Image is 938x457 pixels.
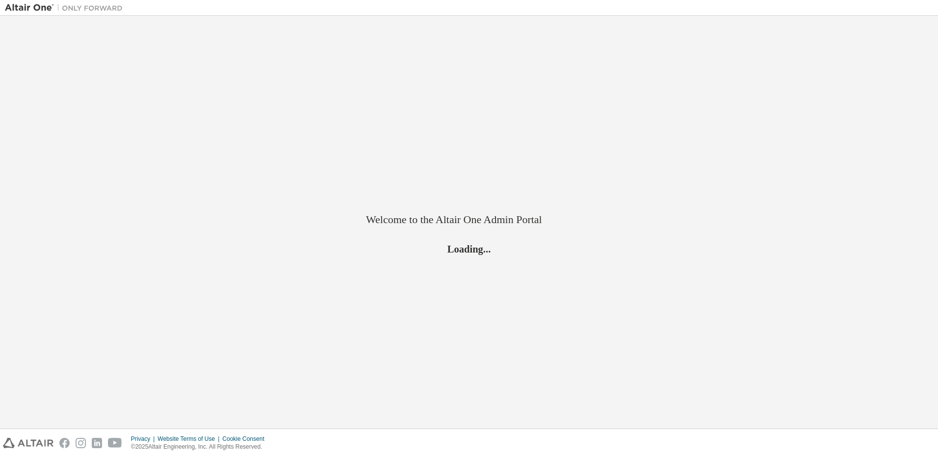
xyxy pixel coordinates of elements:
[131,435,157,443] div: Privacy
[3,438,53,448] img: altair_logo.svg
[76,438,86,448] img: instagram.svg
[366,243,572,255] h2: Loading...
[131,443,270,451] p: © 2025 Altair Engineering, Inc. All Rights Reserved.
[92,438,102,448] img: linkedin.svg
[59,438,70,448] img: facebook.svg
[222,435,270,443] div: Cookie Consent
[366,213,572,227] h2: Welcome to the Altair One Admin Portal
[157,435,222,443] div: Website Terms of Use
[5,3,128,13] img: Altair One
[108,438,122,448] img: youtube.svg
